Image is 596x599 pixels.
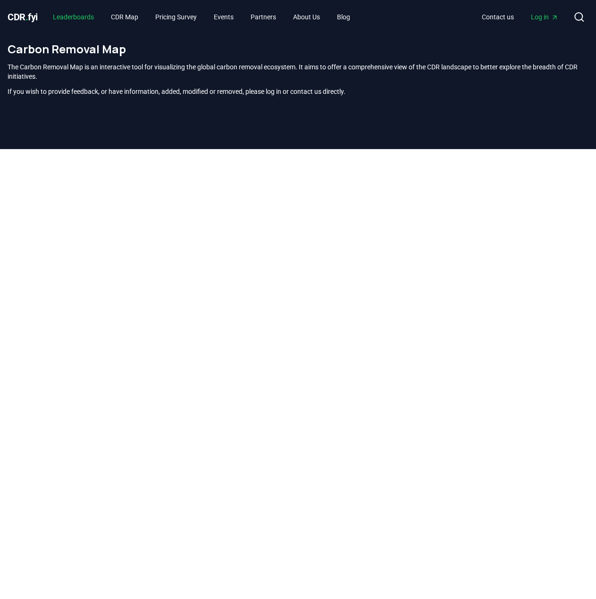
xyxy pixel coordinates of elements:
[329,8,358,25] a: Blog
[148,8,204,25] a: Pricing Survey
[523,8,566,25] a: Log in
[8,10,38,24] a: CDR.fyi
[285,8,327,25] a: About Us
[474,8,566,25] nav: Main
[531,12,558,22] span: Log in
[8,62,588,81] p: The Carbon Removal Map is an interactive tool for visualizing the global carbon removal ecosystem...
[206,8,241,25] a: Events
[25,11,28,23] span: .
[8,87,588,96] p: If you wish to provide feedback, or have information, added, modified or removed, please log in o...
[8,11,38,23] span: CDR fyi
[45,8,358,25] nav: Main
[8,42,588,57] h1: Carbon Removal Map
[103,8,146,25] a: CDR Map
[45,8,101,25] a: Leaderboards
[474,8,521,25] a: Contact us
[243,8,284,25] a: Partners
